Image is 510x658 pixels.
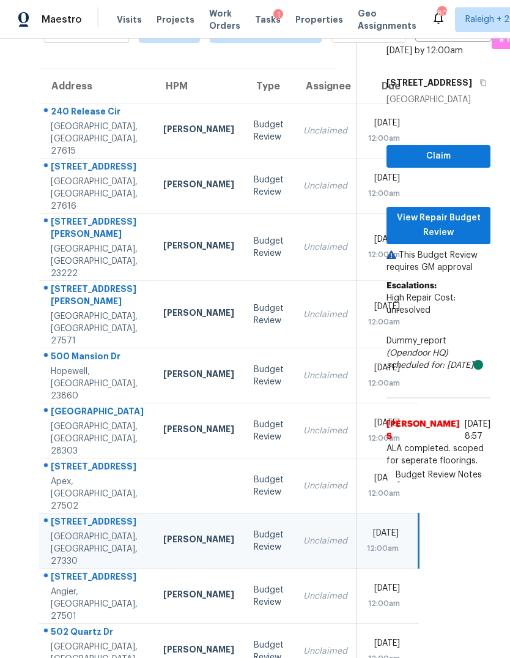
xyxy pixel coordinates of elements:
div: [PERSON_NAME] [163,588,234,604]
i: (Opendoor HQ) [386,349,448,357]
div: Unclaimed [303,308,347,321]
div: [STREET_ADDRESS] [51,460,144,476]
p: This Budget Review requires GM approval [386,249,490,274]
div: [STREET_ADDRESS] [51,570,144,586]
div: [PERSON_NAME] [163,533,234,548]
div: [GEOGRAPHIC_DATA] [51,405,144,421]
div: [STREET_ADDRESS] [51,515,144,531]
div: Budget Review [254,119,284,143]
div: Budget Review [254,364,284,388]
span: Tasks [255,15,281,24]
div: Hopewell, [GEOGRAPHIC_DATA], 23860 [51,365,144,402]
div: [GEOGRAPHIC_DATA], [GEOGRAPHIC_DATA], 27330 [51,531,144,567]
div: [GEOGRAPHIC_DATA] [386,94,490,106]
span: Work Orders [209,7,240,32]
div: Unclaimed [303,535,347,547]
span: High Repair Cost: unresolved [386,294,456,315]
div: Unclaimed [303,241,347,253]
div: Unclaimed [303,125,347,137]
span: Raleigh + 2 [465,13,509,26]
div: Budget Review [254,174,284,198]
div: 500 Mansion Dr [51,350,144,365]
div: Budget Review [254,302,284,327]
div: Budget Review [254,235,284,260]
div: [STREET_ADDRESS][PERSON_NAME] [51,283,144,310]
div: Budget Review [254,474,284,498]
div: Unclaimed [303,370,347,382]
div: [DATE] by 12:00am [386,45,463,57]
span: Geo Assignments [358,7,416,32]
div: [GEOGRAPHIC_DATA], [GEOGRAPHIC_DATA], 23222 [51,243,144,280]
span: Properties [295,13,343,26]
div: [GEOGRAPHIC_DATA], [GEOGRAPHIC_DATA], 28303 [51,421,144,457]
span: Claim [396,149,481,164]
button: Claim [386,145,490,168]
button: View Repair Budget Review [386,207,490,244]
div: Angier, [GEOGRAPHIC_DATA], 27501 [51,586,144,622]
div: Budget Review [254,529,284,553]
div: [PERSON_NAME] [163,123,234,138]
th: Address [39,69,153,103]
i: scheduled for: [DATE] [386,361,473,370]
h5: [STREET_ADDRESS] [386,77,472,89]
div: Unclaimed [303,480,347,492]
div: Budget Review [254,419,284,443]
div: 502 Quartz Dr [51,626,144,641]
b: Escalations: [386,282,437,290]
div: Budget Review [254,584,284,608]
div: 80 [437,7,446,20]
div: [PERSON_NAME] [163,368,234,383]
div: [STREET_ADDRESS] [51,160,144,176]
div: [PERSON_NAME] [163,239,234,255]
div: [STREET_ADDRESS][PERSON_NAME] [51,215,144,243]
th: HPM [153,69,244,103]
span: View Repair Budget Review [396,211,481,241]
div: [PERSON_NAME] [163,423,234,438]
div: 1 [273,9,283,21]
span: Projects [157,13,194,26]
span: Visits [117,13,142,26]
div: [PERSON_NAME] [163,178,234,193]
div: Dummy_report [386,335,490,372]
div: [GEOGRAPHIC_DATA], [GEOGRAPHIC_DATA], 27616 [51,176,144,212]
span: Maestro [42,13,82,26]
span: ALA completed. scoped for seperate floorings. [386,443,490,467]
span: [DATE] 8:57 [465,420,490,441]
div: Apex, [GEOGRAPHIC_DATA], 27502 [51,476,144,512]
th: Type [244,69,294,103]
div: Unclaimed [303,180,347,192]
th: Assignee [294,69,357,103]
div: Unclaimed [303,590,347,602]
span: [PERSON_NAME] S [386,418,460,443]
span: Budget Review Notes [388,469,489,481]
div: Unclaimed [303,425,347,437]
div: 240 Release Cir [51,105,144,121]
div: Unclaimed [303,645,347,657]
div: [GEOGRAPHIC_DATA], [GEOGRAPHIC_DATA], 27615 [51,121,144,157]
div: [PERSON_NAME] [163,307,234,322]
div: [GEOGRAPHIC_DATA], [GEOGRAPHIC_DATA], 27571 [51,310,144,347]
button: Copy Address [472,72,489,94]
